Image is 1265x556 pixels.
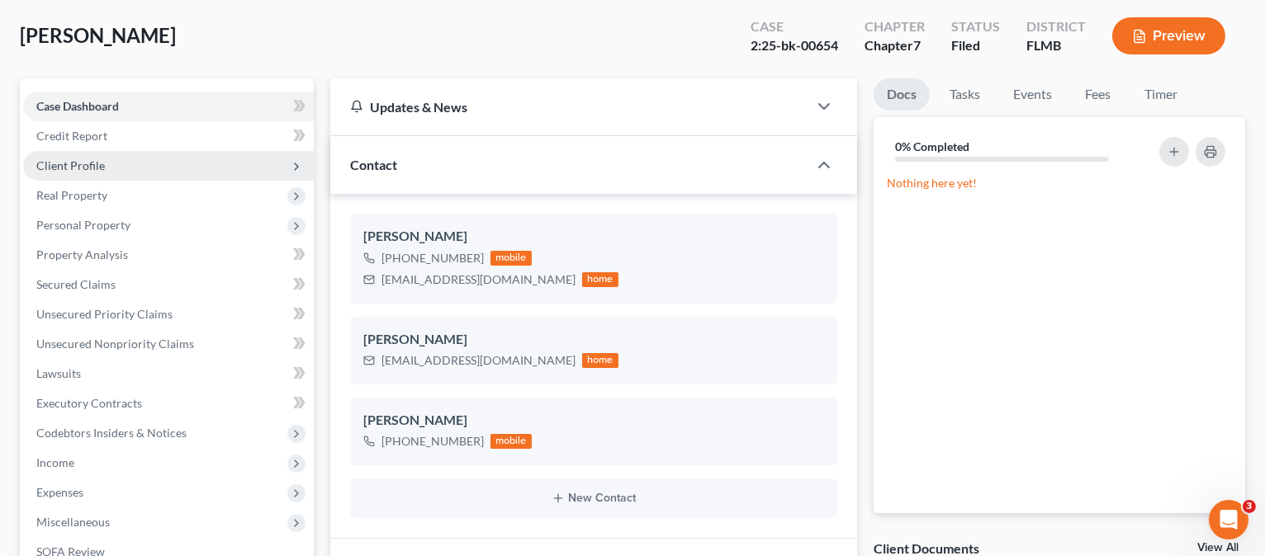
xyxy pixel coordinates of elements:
[350,98,788,115] div: Updates & News
[23,329,314,359] a: Unsecured Nonpriority Claims
[751,17,838,36] div: Case
[895,139,969,153] strong: 0% Completed
[36,218,130,232] span: Personal Property
[874,78,930,111] a: Docs
[936,78,993,111] a: Tasks
[1112,17,1225,54] button: Preview
[36,247,128,262] span: Property Analysis
[381,250,484,266] div: [PHONE_NUMBER]
[1197,542,1239,554] a: View All
[23,92,314,121] a: Case Dashboard
[582,272,618,287] div: home
[23,270,314,299] a: Secured Claims
[23,389,314,418] a: Executory Contracts
[363,330,824,350] div: [PERSON_NAME]
[865,36,925,55] div: Chapter
[1026,17,1086,36] div: District
[1243,500,1256,513] span: 3
[23,299,314,329] a: Unsecured Priority Claims
[23,121,314,151] a: Credit Report
[363,227,824,247] div: [PERSON_NAME]
[1072,78,1125,111] a: Fees
[36,455,74,469] span: Income
[36,277,116,291] span: Secured Claims
[1209,500,1248,540] iframe: Intercom live chat
[36,426,187,440] span: Codebtors Insiders & Notices
[865,17,925,36] div: Chapter
[951,17,1000,36] div: Status
[381,352,576,369] div: [EMAIL_ADDRESS][DOMAIN_NAME]
[36,396,142,410] span: Executory Contracts
[36,99,119,113] span: Case Dashboard
[1131,78,1191,111] a: Timer
[36,158,105,172] span: Client Profile
[36,129,107,143] span: Credit Report
[23,359,314,389] a: Lawsuits
[490,434,532,449] div: mobile
[36,515,110,529] span: Miscellaneous
[381,271,576,288] div: [EMAIL_ADDRESS][DOMAIN_NAME]
[381,433,484,450] div: [PHONE_NUMBER]
[36,337,194,351] span: Unsecured Nonpriority Claims
[363,492,824,505] button: New Contact
[887,175,1232,191] p: Nothing here yet!
[1026,36,1086,55] div: FLMB
[582,353,618,368] div: home
[23,240,314,270] a: Property Analysis
[363,411,824,431] div: [PERSON_NAME]
[490,251,532,266] div: mobile
[36,366,81,380] span: Lawsuits
[36,485,83,499] span: Expenses
[20,23,176,47] span: [PERSON_NAME]
[951,36,1000,55] div: Filed
[751,36,838,55] div: 2:25-bk-00654
[1000,78,1065,111] a: Events
[350,157,397,172] span: Contact
[36,188,107,202] span: Real Property
[36,307,173,321] span: Unsecured Priority Claims
[913,37,921,53] span: 7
